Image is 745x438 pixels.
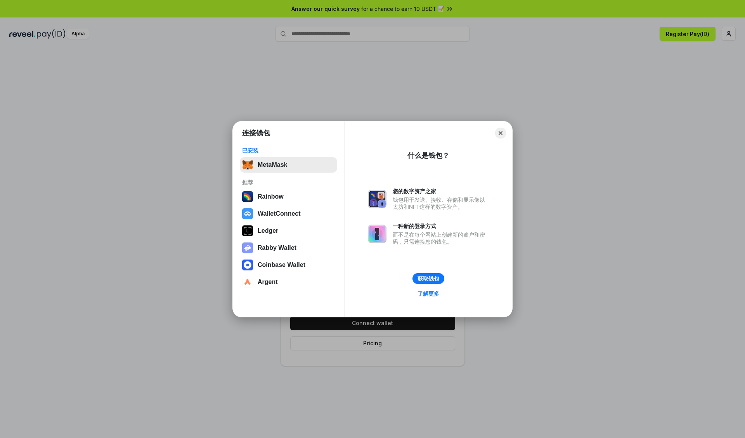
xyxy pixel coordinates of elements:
[393,223,489,230] div: 一种新的登录方式
[242,225,253,236] img: svg+xml,%3Csvg%20xmlns%3D%22http%3A%2F%2Fwww.w3.org%2F2000%2Fsvg%22%20width%3D%2228%22%20height%3...
[258,227,278,234] div: Ledger
[418,275,439,282] div: 获取钱包
[495,128,506,138] button: Close
[242,277,253,287] img: svg+xml,%3Csvg%20width%3D%2228%22%20height%3D%2228%22%20viewBox%3D%220%200%2028%2028%22%20fill%3D...
[393,196,489,210] div: 钱包用于发送、接收、存储和显示像以太坊和NFT这样的数字资产。
[242,260,253,270] img: svg+xml,%3Csvg%20width%3D%2228%22%20height%3D%2228%22%20viewBox%3D%220%200%2028%2028%22%20fill%3D...
[242,159,253,170] img: svg+xml,%3Csvg%20fill%3D%22none%22%20height%3D%2233%22%20viewBox%3D%220%200%2035%2033%22%20width%...
[412,273,444,284] button: 获取钱包
[368,225,386,243] img: svg+xml,%3Csvg%20xmlns%3D%22http%3A%2F%2Fwww.w3.org%2F2000%2Fsvg%22%20fill%3D%22none%22%20viewBox...
[407,151,449,160] div: 什么是钱包？
[242,191,253,202] img: svg+xml,%3Csvg%20width%3D%22120%22%20height%3D%22120%22%20viewBox%3D%220%200%20120%20120%22%20fil...
[240,206,337,222] button: WalletConnect
[258,210,301,217] div: WalletConnect
[242,208,253,219] img: svg+xml,%3Csvg%20width%3D%2228%22%20height%3D%2228%22%20viewBox%3D%220%200%2028%2028%22%20fill%3D...
[240,240,337,256] button: Rabby Wallet
[242,179,335,186] div: 推荐
[242,242,253,253] img: svg+xml,%3Csvg%20xmlns%3D%22http%3A%2F%2Fwww.w3.org%2F2000%2Fsvg%22%20fill%3D%22none%22%20viewBox...
[258,279,278,286] div: Argent
[393,231,489,245] div: 而不是在每个网站上创建新的账户和密码，只需连接您的钱包。
[368,190,386,208] img: svg+xml,%3Csvg%20xmlns%3D%22http%3A%2F%2Fwww.w3.org%2F2000%2Fsvg%22%20fill%3D%22none%22%20viewBox...
[240,189,337,204] button: Rainbow
[240,223,337,239] button: Ledger
[258,261,305,268] div: Coinbase Wallet
[242,128,270,138] h1: 连接钱包
[418,290,439,297] div: 了解更多
[258,161,287,168] div: MetaMask
[393,188,489,195] div: 您的数字资产之家
[240,157,337,173] button: MetaMask
[413,289,444,299] a: 了解更多
[258,193,284,200] div: Rainbow
[258,244,296,251] div: Rabby Wallet
[240,274,337,290] button: Argent
[240,257,337,273] button: Coinbase Wallet
[242,147,335,154] div: 已安装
